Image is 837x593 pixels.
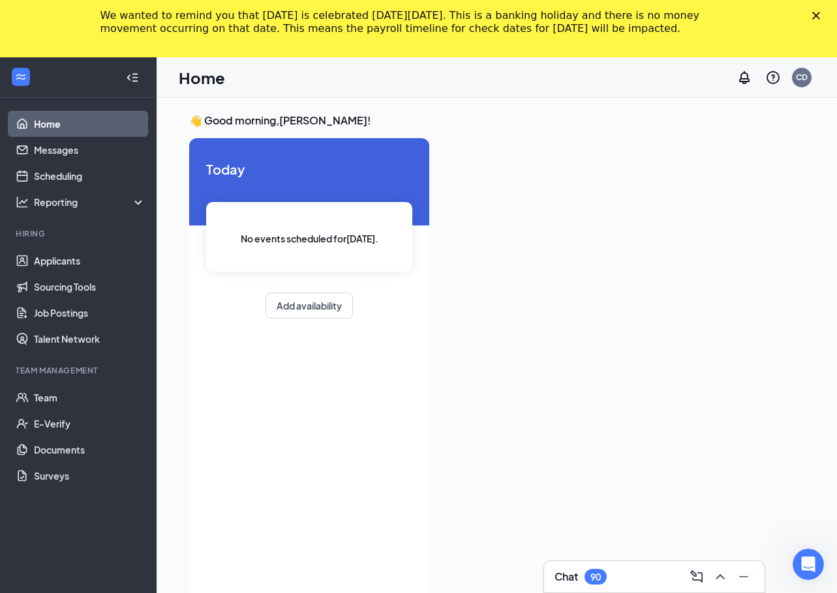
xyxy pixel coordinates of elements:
[686,566,707,587] button: ComposeMessage
[34,411,145,437] a: E-Verify
[737,70,752,85] svg: Notifications
[34,326,145,352] a: Talent Network
[34,111,145,137] a: Home
[736,569,752,585] svg: Minimize
[34,274,145,300] a: Sourcing Tools
[793,549,824,580] iframe: Intercom live chat
[189,113,804,128] h3: 👋 Good morning, [PERSON_NAME] !
[812,12,825,20] div: Close
[16,228,143,239] div: Hiring
[241,231,378,246] span: No events scheduled for [DATE] .
[34,300,145,326] a: Job Postings
[14,70,27,83] svg: WorkstreamLogo
[34,248,145,274] a: Applicants
[34,463,145,489] a: Surveys
[34,163,145,189] a: Scheduling
[765,70,781,85] svg: QuestionInfo
[16,195,29,209] svg: Analysis
[34,137,145,163] a: Messages
[34,437,145,463] a: Documents
[712,569,728,585] svg: ChevronUp
[100,9,716,35] div: We wanted to remind you that [DATE] is celebrated [DATE][DATE]. This is a banking holiday and the...
[266,293,353,319] button: Add availability
[590,571,601,583] div: 90
[206,159,412,179] span: Today
[34,195,146,209] div: Reporting
[179,66,225,89] h1: Home
[126,71,139,84] svg: Collapse
[710,566,731,587] button: ChevronUp
[555,570,578,584] h3: Chat
[796,72,808,83] div: CD
[16,365,143,376] div: Team Management
[733,566,754,587] button: Minimize
[34,384,145,411] a: Team
[689,569,705,585] svg: ComposeMessage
